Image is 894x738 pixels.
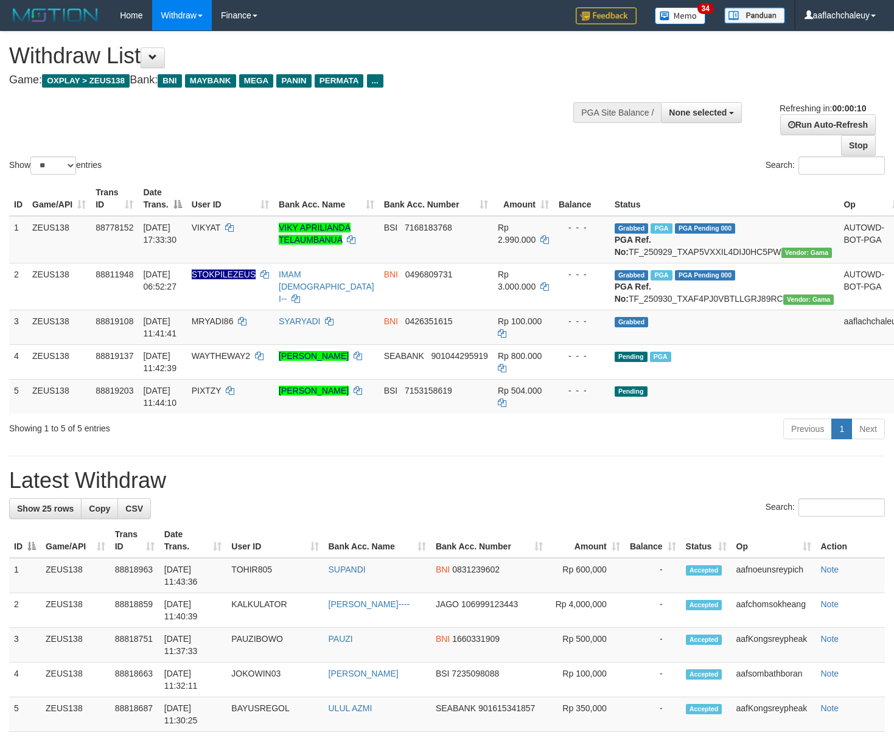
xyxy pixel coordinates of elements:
[783,294,834,305] span: Vendor URL: https://trx31.1velocity.biz
[110,593,159,628] td: 88818859
[686,669,722,680] span: Accepted
[41,593,110,628] td: ZEUS138
[384,223,398,232] span: BSI
[138,181,186,216] th: Date Trans.: activate to sort column descending
[766,156,885,175] label: Search:
[548,593,625,628] td: Rp 4,000,000
[548,697,625,732] td: Rp 350,000
[436,599,459,609] span: JAGO
[110,523,159,558] th: Trans ID: activate to sort column ascending
[548,558,625,593] td: Rp 600,000
[431,351,487,361] span: Copy 901044295919 to clipboard
[732,663,816,697] td: aafsombathboran
[41,558,110,593] td: ZEUS138
[615,317,649,327] span: Grabbed
[610,216,839,263] td: TF_250929_TXAP5VXXIL4DIJ0HC5PW
[226,628,323,663] td: PAUZIBOWO
[573,102,661,123] div: PGA Site Balance /
[192,270,256,279] span: Nama rekening ada tanda titik/strip, harap diedit
[384,270,398,279] span: BNI
[143,316,176,338] span: [DATE] 11:41:41
[625,628,681,663] td: -
[498,270,536,291] span: Rp 3.000.000
[832,103,866,113] strong: 00:00:10
[821,703,839,713] a: Note
[9,344,27,379] td: 4
[554,181,610,216] th: Balance
[143,270,176,291] span: [DATE] 06:52:27
[96,351,133,361] span: 88819137
[651,223,672,234] span: Marked by aafchomsokheang
[669,108,727,117] span: None selected
[159,558,226,593] td: [DATE] 11:43:36
[9,216,27,263] td: 1
[625,697,681,732] td: -
[498,351,542,361] span: Rp 800.000
[159,593,226,628] td: [DATE] 11:40:39
[548,628,625,663] td: Rp 500,000
[329,599,410,609] a: [PERSON_NAME]----
[625,558,681,593] td: -
[9,156,102,175] label: Show entries
[431,523,548,558] th: Bank Acc. Number: activate to sort column ascending
[816,523,885,558] th: Action
[125,504,143,513] span: CSV
[766,498,885,517] label: Search:
[9,6,102,24] img: MOTION_logo.png
[781,248,833,258] span: Vendor URL: https://trx31.1velocity.biz
[610,263,839,310] td: TF_250930_TXAF4PJ0VBTLLGRJ89RC
[436,669,450,678] span: BSI
[384,351,424,361] span: SEABANK
[274,181,379,216] th: Bank Acc. Name: activate to sort column ascending
[732,593,816,628] td: aafchomsokheang
[41,663,110,697] td: ZEUS138
[276,74,311,88] span: PANIN
[831,419,852,439] a: 1
[159,523,226,558] th: Date Trans.: activate to sort column ascending
[498,223,536,245] span: Rp 2.990.000
[675,223,736,234] span: PGA Pending
[41,628,110,663] td: ZEUS138
[650,352,671,362] span: Marked by aafsolysreylen
[192,223,220,232] span: VIKYAT
[315,74,364,88] span: PERMATA
[405,386,452,395] span: Copy 7153158619 to clipboard
[9,468,885,493] h1: Latest Withdraw
[279,223,351,245] a: VIKY APRILIANDA TELAUMBANUA
[279,270,374,304] a: IMAM [DEMOGRAPHIC_DATA] I--
[17,504,74,513] span: Show 25 rows
[91,181,138,216] th: Trans ID: activate to sort column ascending
[780,114,876,135] a: Run Auto-Refresh
[9,417,363,434] div: Showing 1 to 5 of 5 entries
[27,263,91,310] td: ZEUS138
[89,504,110,513] span: Copy
[27,379,91,414] td: ZEUS138
[686,635,722,645] span: Accepted
[821,634,839,644] a: Note
[675,270,736,280] span: PGA Pending
[625,593,681,628] td: -
[461,599,518,609] span: Copy 106999123443 to clipboard
[821,669,839,678] a: Note
[384,316,398,326] span: BNI
[498,386,542,395] span: Rp 504.000
[279,316,320,326] a: SYARYADI
[615,270,649,280] span: Grabbed
[9,558,41,593] td: 1
[226,523,323,558] th: User ID: activate to sort column ascending
[686,565,722,576] span: Accepted
[661,102,742,123] button: None selected
[615,352,648,362] span: Pending
[436,703,476,713] span: SEABANK
[821,599,839,609] a: Note
[143,386,176,408] span: [DATE] 11:44:10
[841,135,876,156] a: Stop
[96,270,133,279] span: 88811948
[110,663,159,697] td: 88818663
[686,704,722,714] span: Accepted
[143,223,176,245] span: [DATE] 17:33:30
[27,216,91,263] td: ZEUS138
[9,663,41,697] td: 4
[559,350,605,362] div: - - -
[226,558,323,593] td: TOHIR805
